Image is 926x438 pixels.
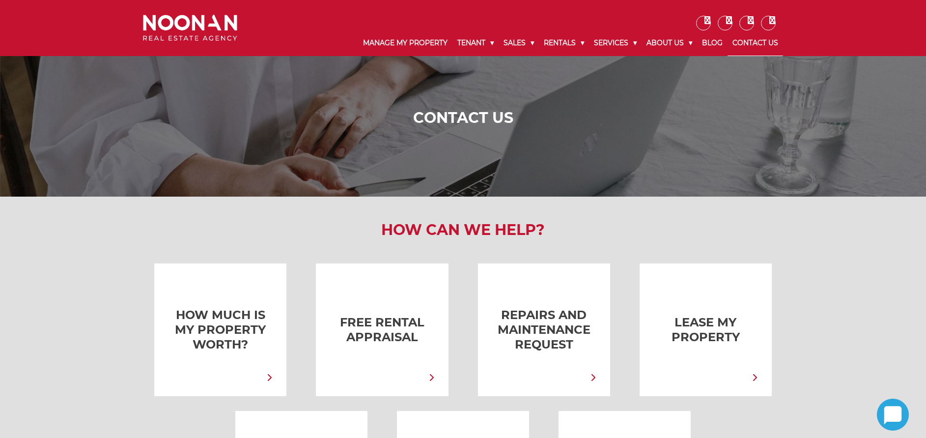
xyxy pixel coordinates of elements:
a: Manage My Property [358,30,452,56]
img: Noonan Real Estate Agency [143,15,237,41]
a: About Us [642,30,697,56]
a: Rentals [539,30,589,56]
a: Blog [697,30,728,56]
a: Sales [499,30,539,56]
h1: Contact Us [145,109,781,127]
a: Tenant [452,30,499,56]
h2: How Can We Help? [136,221,790,239]
a: Contact Us [728,30,783,56]
a: Services [589,30,642,56]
